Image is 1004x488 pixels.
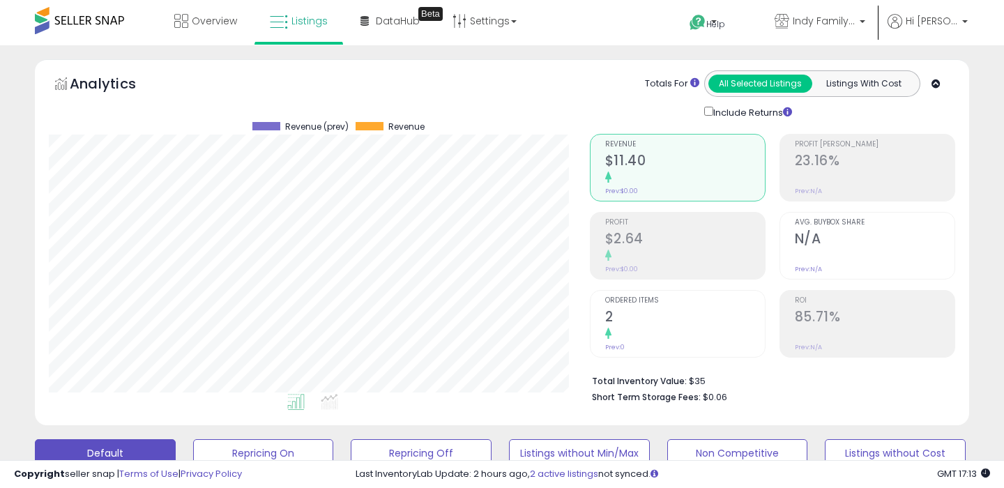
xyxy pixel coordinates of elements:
span: Revenue (prev) [285,122,349,132]
div: Totals For [645,77,699,91]
h2: 23.16% [795,153,954,171]
span: Profit [605,219,765,227]
a: Hi [PERSON_NAME] [888,14,968,45]
span: $0.06 [703,390,727,404]
strong: Copyright [14,467,65,480]
button: Listings without Cost [825,439,966,467]
li: $35 [592,372,945,388]
span: ROI [795,297,954,305]
button: Repricing On [193,439,334,467]
button: Listings without Min/Max [509,439,650,467]
h2: 2 [605,309,765,328]
small: Prev: N/A [795,343,822,351]
span: Listings [291,14,328,28]
span: 2025-09-17 17:13 GMT [937,467,990,480]
button: Default [35,439,176,467]
small: Prev: N/A [795,265,822,273]
span: Revenue [388,122,425,132]
span: Hi [PERSON_NAME] [906,14,958,28]
small: Prev: N/A [795,187,822,195]
small: Prev: $0.00 [605,187,638,195]
a: 2 active listings [530,467,598,480]
span: Indy Family Discount [793,14,855,28]
button: Non Competitive [667,439,808,467]
h5: Analytics [70,74,163,97]
h2: N/A [795,231,954,250]
span: Revenue [605,141,765,148]
small: Prev: $0.00 [605,265,638,273]
button: Listings With Cost [812,75,915,93]
div: seller snap | | [14,468,242,481]
h2: 85.71% [795,309,954,328]
b: Total Inventory Value: [592,375,687,387]
div: Tooltip anchor [418,7,443,21]
a: Terms of Use [119,467,178,480]
button: Repricing Off [351,439,492,467]
h2: $11.40 [605,153,765,171]
span: Avg. Buybox Share [795,219,954,227]
div: Last InventoryLab Update: 2 hours ago, not synced. [356,468,990,481]
h2: $2.64 [605,231,765,250]
button: All Selected Listings [708,75,812,93]
span: DataHub [376,14,420,28]
i: Get Help [689,14,706,31]
span: Help [706,18,725,30]
div: Include Returns [694,104,809,120]
small: Prev: 0 [605,343,625,351]
span: Ordered Items [605,297,765,305]
a: Help [678,3,752,45]
span: Profit [PERSON_NAME] [795,141,954,148]
a: Privacy Policy [181,467,242,480]
b: Short Term Storage Fees: [592,391,701,403]
span: Overview [192,14,237,28]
